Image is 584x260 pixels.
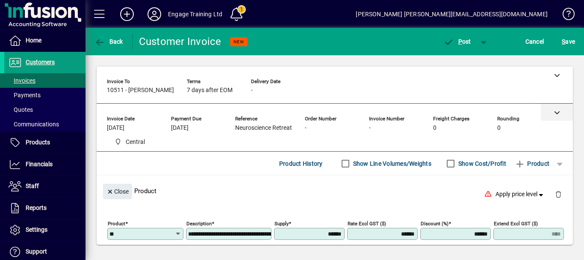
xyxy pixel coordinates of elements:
[548,184,569,204] button: Delete
[4,219,86,241] a: Settings
[4,73,86,88] a: Invoices
[92,34,125,49] button: Back
[187,87,233,94] span: 7 days after EOM
[26,139,50,146] span: Products
[126,137,145,146] span: Central
[305,125,307,131] span: -
[4,132,86,153] a: Products
[9,92,41,99] span: Payments
[108,221,125,227] mat-label: Product
[351,159,431,168] label: Show Line Volumes/Weights
[235,125,292,131] span: Neuroscience Retreat
[9,106,33,113] span: Quotes
[94,38,123,45] span: Back
[233,39,244,45] span: NEW
[443,38,471,45] span: ost
[274,221,289,227] mat-label: Supply
[111,137,148,147] span: Central
[279,157,323,170] span: Product History
[4,102,86,117] a: Quotes
[26,37,41,44] span: Home
[106,185,129,199] span: Close
[525,35,544,48] span: Cancel
[496,190,545,199] span: Apply price level
[4,176,86,197] a: Staff
[4,117,86,131] a: Communications
[556,2,573,30] a: Knowledge Base
[421,221,448,227] mat-label: Discount (%)
[348,221,386,227] mat-label: Rate excl GST ($)
[276,156,326,171] button: Product History
[103,184,132,199] button: Close
[433,125,437,131] span: 0
[4,197,86,219] a: Reports
[548,190,569,198] app-page-header-button: Delete
[26,204,47,211] span: Reports
[497,125,501,131] span: 0
[186,221,212,227] mat-label: Description
[251,87,253,94] span: -
[560,34,577,49] button: Save
[168,7,222,21] div: Engage Training Ltd
[86,34,133,49] app-page-header-button: Back
[369,125,371,131] span: -
[101,187,134,195] app-page-header-button: Close
[562,35,575,48] span: ave
[458,38,462,45] span: P
[356,7,548,21] div: [PERSON_NAME] [PERSON_NAME][EMAIL_ADDRESS][DOMAIN_NAME]
[4,30,86,51] a: Home
[562,38,565,45] span: S
[9,121,59,128] span: Communications
[439,34,475,49] button: Post
[515,157,549,170] span: Product
[26,182,39,189] span: Staff
[510,156,554,171] button: Product
[139,35,221,48] div: Customer Invoice
[26,59,55,66] span: Customers
[9,77,35,84] span: Invoices
[457,159,506,168] label: Show Cost/Profit
[26,226,47,233] span: Settings
[523,34,546,49] button: Cancel
[4,154,86,175] a: Financials
[171,125,189,131] span: [DATE]
[97,175,573,206] div: Product
[141,6,168,22] button: Profile
[113,6,141,22] button: Add
[26,248,47,255] span: Support
[107,87,174,94] span: 10511 - [PERSON_NAME]
[107,125,124,131] span: [DATE]
[492,187,549,202] button: Apply price level
[4,88,86,102] a: Payments
[26,161,53,167] span: Financials
[494,221,538,227] mat-label: Extend excl GST ($)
